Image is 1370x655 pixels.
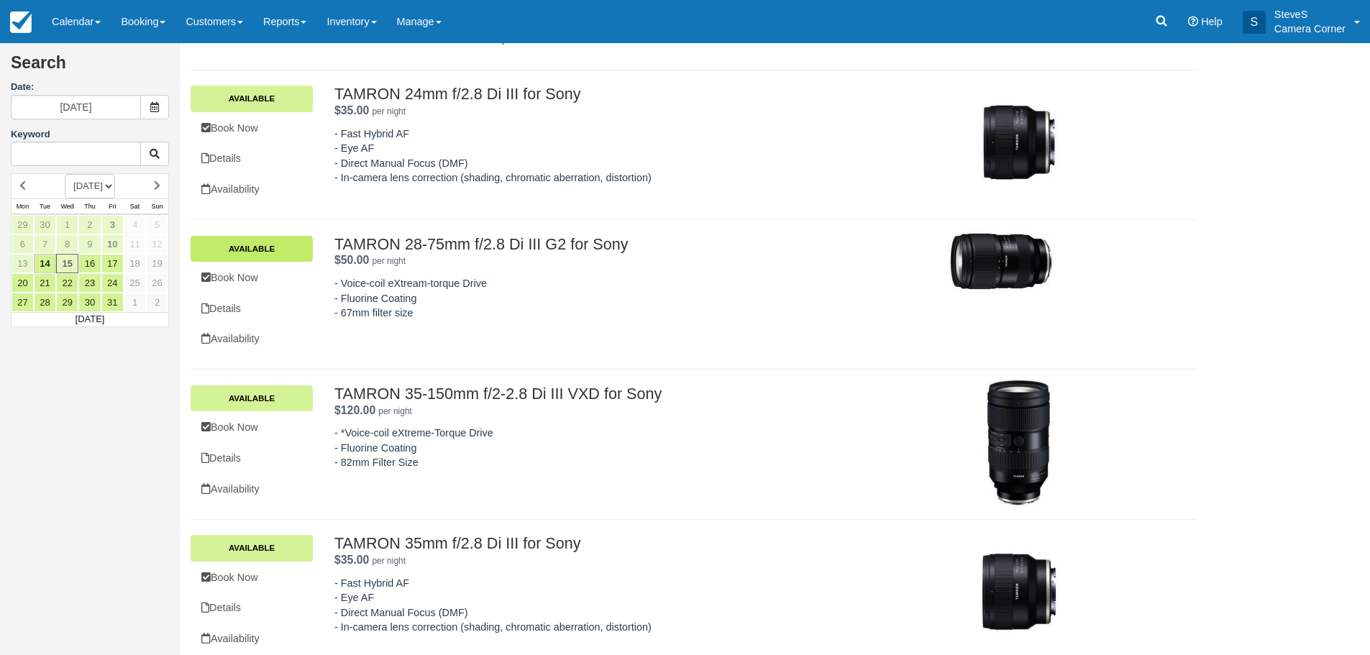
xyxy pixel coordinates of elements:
[124,254,146,273] a: 18
[124,234,146,254] a: 11
[11,81,169,94] label: Date:
[191,413,313,442] a: Book Now
[11,129,50,139] label: Keyword
[191,593,313,623] a: Details
[191,444,313,473] a: Details
[101,198,124,214] th: Fri
[146,293,168,312] a: 2
[191,175,313,204] a: Availability
[334,236,834,253] h2: TAMRON 28-75mm f/2.8 Di III G2 for Sony
[191,563,313,592] a: Book Now
[378,406,412,416] em: per night
[34,234,56,254] a: 7
[334,104,369,116] span: $35.00
[146,215,168,234] a: 5
[334,254,369,266] span: $50.00
[101,254,124,273] a: 17
[140,142,169,166] button: Keyword Search
[334,127,834,185] p: - Fast Hybrid AF - Eye AF - Direct Manual Focus (DMF) - In-camera lens correction (shading, chrom...
[191,236,313,262] a: Available
[11,54,169,81] h2: Search
[124,273,146,293] a: 25
[56,215,78,234] a: 1
[34,215,56,234] a: 30
[1243,11,1266,34] div: S
[191,385,313,411] a: Available
[78,234,101,254] a: 9
[34,293,56,312] a: 28
[334,86,834,103] h2: TAMRON 24mm f/2.8 Di III for Sony
[56,273,78,293] a: 22
[56,198,78,214] th: Wed
[191,86,313,111] a: Available
[334,404,375,416] strong: Price: $120
[334,404,375,416] span: $120.00
[56,254,78,273] a: 15
[12,273,34,293] a: 20
[1274,22,1346,36] p: Camera Corner
[1201,16,1223,27] span: Help
[334,426,834,485] p: - *Voice-coil eXtreme-Torque Drive - Fluorine Coating - 82mm Filter Size
[191,324,313,354] a: Availability
[78,293,101,312] a: 30
[334,576,834,635] p: - Fast Hybrid AF - Eye AF - Direct Manual Focus (DMF) - In-camera lens correction (shading, chrom...
[1188,17,1198,27] i: Help
[56,293,78,312] a: 29
[78,215,101,234] a: 2
[78,254,101,273] a: 16
[34,273,56,293] a: 21
[334,535,834,552] h2: TAMRON 35mm f/2.8 Di III for Sony
[954,78,1084,207] img: M161-1
[191,294,313,324] a: Details
[101,293,124,312] a: 31
[372,256,406,266] em: per night
[372,106,406,116] em: per night
[1274,7,1346,22] p: SteveS
[372,556,406,566] em: per night
[334,554,369,566] span: $35.00
[334,104,369,116] strong: Price: $35
[146,254,168,273] a: 19
[124,215,146,234] a: 4
[334,554,369,566] strong: Price: $35
[146,273,168,293] a: 26
[101,273,124,293] a: 24
[334,385,834,403] h2: TAMRON 35-150mm f/2-2.8 Di III VXD for Sony
[56,234,78,254] a: 8
[191,114,313,143] a: Book Now
[101,215,124,234] a: 3
[12,198,34,214] th: Mon
[124,293,146,312] a: 1
[12,254,34,273] a: 13
[191,475,313,504] a: Availability
[191,624,313,654] a: Availability
[78,273,101,293] a: 23
[191,263,313,293] a: Book Now
[191,535,313,561] a: Available
[12,215,34,234] a: 29
[334,254,369,266] strong: Price: $50
[146,198,168,214] th: Sun
[918,228,1084,295] img: M195-2
[34,254,56,273] a: 14
[124,198,146,214] th: Sat
[78,198,101,214] th: Thu
[12,312,169,326] td: [DATE]
[101,234,124,254] a: 10
[191,144,313,173] a: Details
[10,12,32,33] img: checkfront-main-nav-mini-logo.png
[12,234,34,254] a: 6
[954,377,1084,507] img: M202-2
[12,293,34,312] a: 27
[146,234,168,254] a: 12
[334,276,834,335] p: - Voice-coil eXtream-torque Drive - Fluorine Coating - 67mm filter size
[34,198,56,214] th: Tue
